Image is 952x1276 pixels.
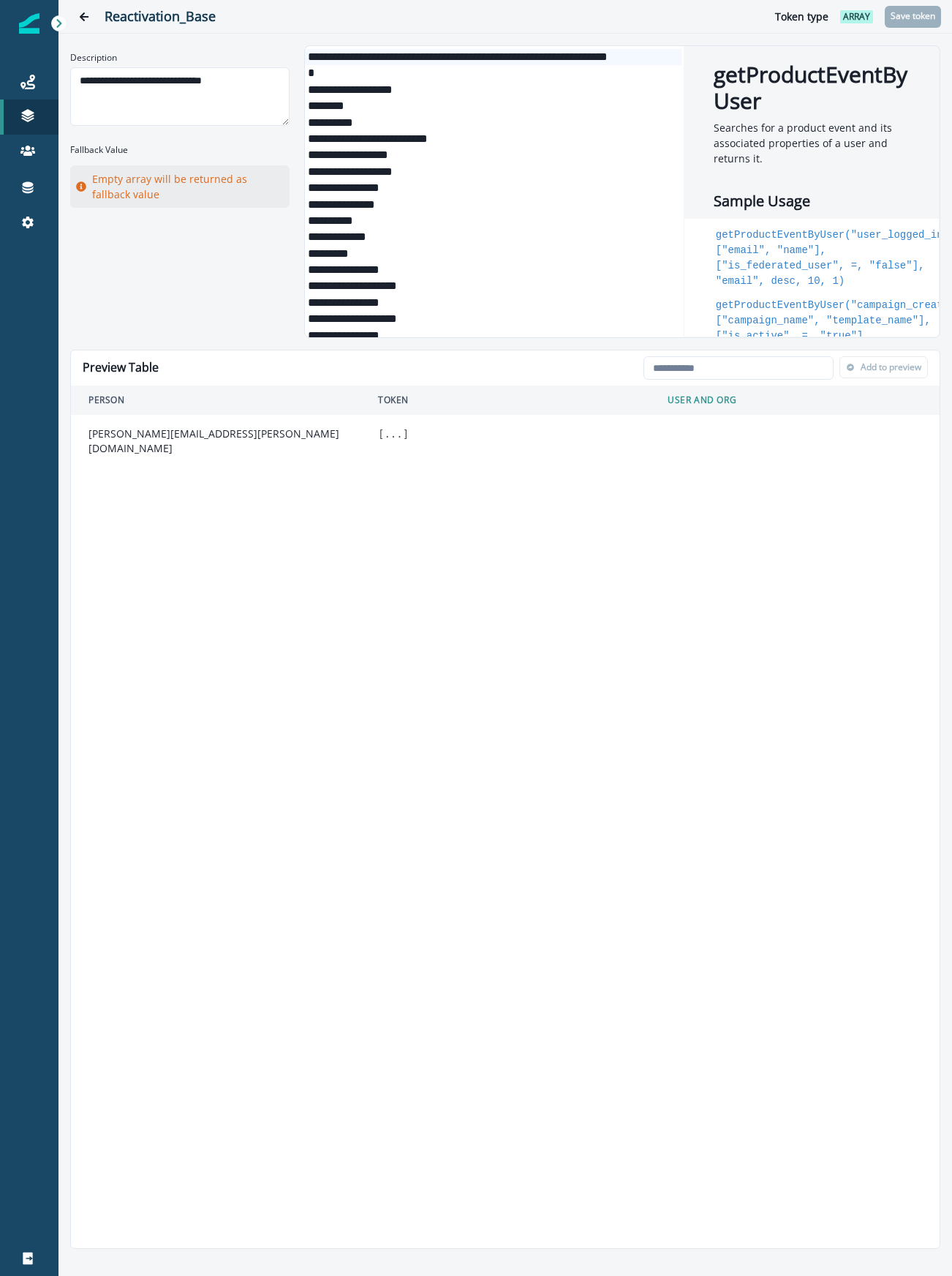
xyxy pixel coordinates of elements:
[684,47,939,114] h2: getProductEventByUser
[384,427,402,441] button: ...
[650,386,940,415] th: User and Org
[71,386,360,415] th: Person
[70,138,281,162] label: Fallback Value
[92,171,284,202] p: Empty array will be returned as fallback value
[70,51,117,64] p: Description
[684,120,939,166] p: Searches for a product event and its associated properties of a user and returns it.
[839,356,928,378] button: Add to preview
[684,184,939,219] h2: Sample Usage
[775,9,828,24] p: Token type
[885,6,941,28] button: Save token
[105,9,746,25] h2: Reactivation_Base
[403,428,409,440] span: ]
[861,362,921,372] p: Add to preview
[891,11,935,21] p: Save token
[19,13,39,34] img: Inflection
[77,355,165,380] h2: Preview Table
[69,2,99,31] button: Go back
[378,428,384,440] span: [
[360,386,650,415] th: Token
[71,415,360,468] td: [PERSON_NAME][EMAIL_ADDRESS][PERSON_NAME][DOMAIN_NAME]
[840,10,873,23] span: array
